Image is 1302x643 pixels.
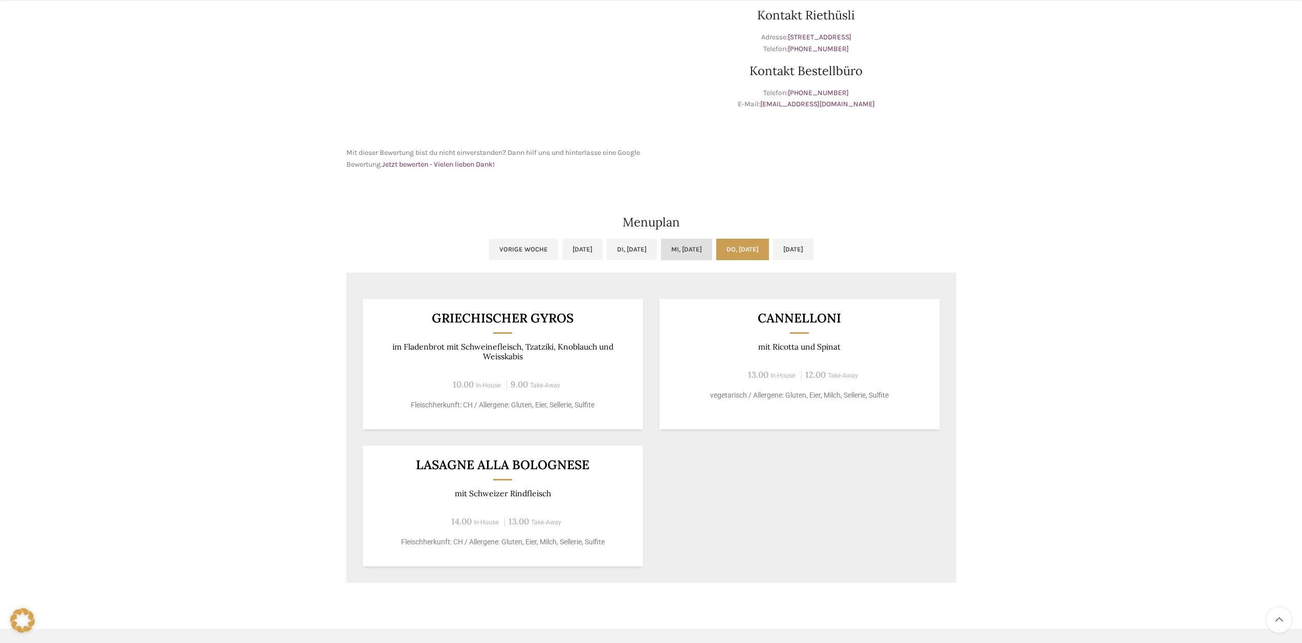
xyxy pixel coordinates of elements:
[375,400,630,410] p: Fleischherkunft: CH / Allergene: Gluten, Eier, Sellerie, Sulfite
[375,342,630,362] p: im Fladenbrot mit Schweinefleisch, Tzatziki, Knoblauch und Weisskabis
[346,216,956,228] h2: Menuplan
[375,458,630,471] h3: Lasagne alla Bolognese
[716,239,769,260] a: Do, [DATE]
[451,516,472,527] span: 14.00
[773,239,813,260] a: [DATE]
[656,87,956,110] p: Telefon: E-Mail:
[788,44,849,53] a: [PHONE_NUMBER]
[476,382,501,389] span: In-House
[607,239,657,260] a: Di, [DATE]
[788,88,849,97] a: [PHONE_NUMBER]
[530,382,560,389] span: Take-Away
[531,519,561,526] span: Take-Away
[453,379,474,390] span: 10.00
[1266,607,1292,633] a: Scroll to top button
[474,519,499,526] span: In-House
[656,9,956,21] h2: Kontakt Riethüsli
[672,390,927,401] p: vegetarisch / Allergene: Gluten, Eier, Milch, Sellerie, Sulfite
[562,239,603,260] a: [DATE]
[656,65,956,77] h2: Kontakt Bestellbüro
[748,369,768,380] span: 13.00
[656,32,956,55] p: Adresse: Telefon:
[760,100,875,108] a: [EMAIL_ADDRESS][DOMAIN_NAME]
[489,239,558,260] a: Vorige Woche
[375,312,630,325] h3: Griechischer Gyros
[375,537,630,547] p: Fleischherkunft: CH / Allergene: Gluten, Eier, Milch, Sellerie, Sulfite
[672,342,927,352] p: mit Ricotta und Spinat
[509,516,529,527] span: 13.00
[788,33,851,41] a: [STREET_ADDRESS]
[511,379,528,390] span: 9.00
[661,239,712,260] a: Mi, [DATE]
[375,489,630,498] p: mit Schweizer Rindfleisch
[672,312,927,325] h3: Cannelloni
[770,372,796,379] span: In-House
[382,160,495,169] a: Jetzt bewerten - Vielen lieben Dank!
[346,147,646,170] p: Mit dieser Bewertung bist du nicht einverstanden? Dann hilf uns und hinterlasse eine Google Bewer...
[828,372,858,379] span: Take-Away
[805,369,826,380] span: 12.00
